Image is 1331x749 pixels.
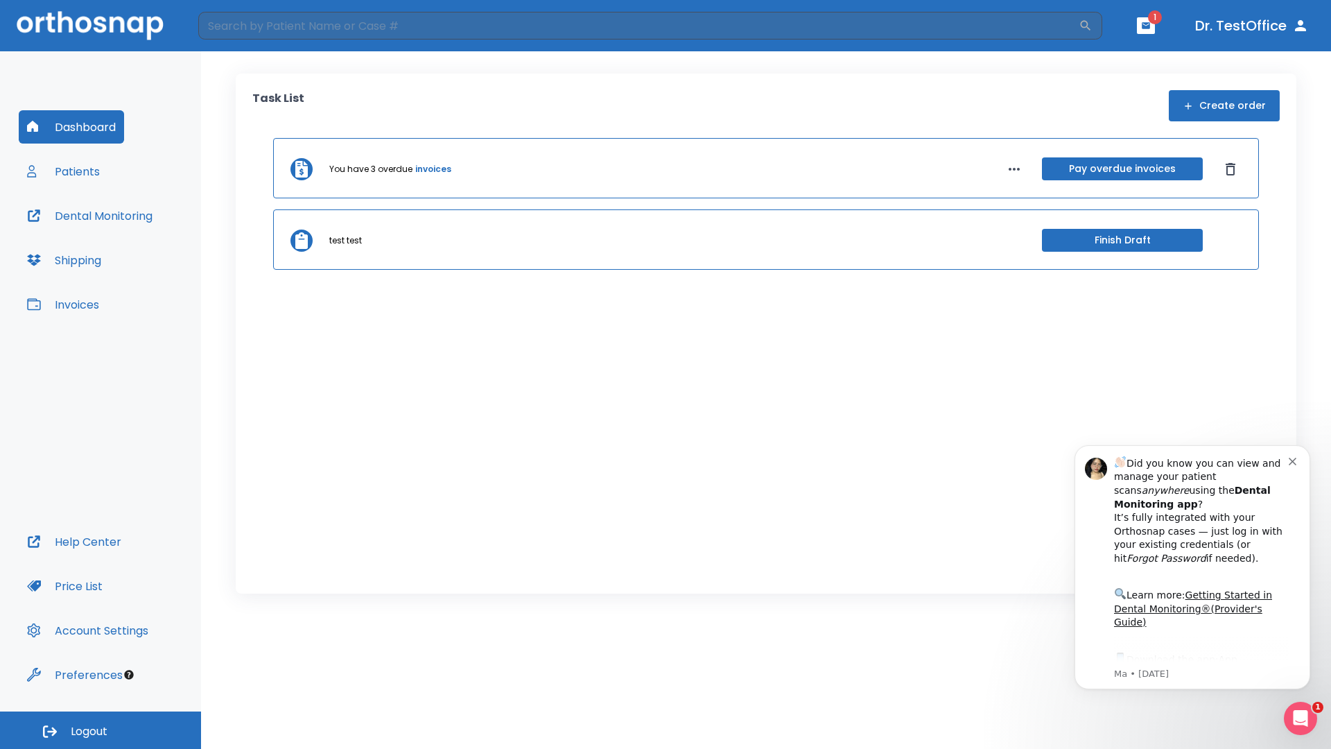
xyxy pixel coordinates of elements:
[1219,158,1242,180] button: Dismiss
[329,234,362,247] p: test test
[329,163,412,175] p: You have 3 overdue
[19,288,107,321] button: Invoices
[1042,157,1203,180] button: Pay overdue invoices
[17,11,164,40] img: Orthosnap
[19,155,108,188] button: Patients
[71,724,107,739] span: Logout
[19,614,157,647] button: Account Settings
[19,569,111,603] button: Price List
[1054,428,1331,742] iframe: Intercom notifications message
[1312,702,1323,713] span: 1
[1169,90,1280,121] button: Create order
[19,525,130,558] button: Help Center
[19,658,131,691] button: Preferences
[1148,10,1162,24] span: 1
[1042,229,1203,252] button: Finish Draft
[123,669,135,681] div: Tooltip anchor
[415,163,451,175] a: invoices
[19,199,161,232] button: Dental Monitoring
[252,90,304,121] p: Task List
[1190,13,1314,38] button: Dr. TestOffice
[19,110,124,144] button: Dashboard
[19,243,110,277] button: Shipping
[1284,702,1317,735] iframe: Intercom live chat
[198,12,1079,40] input: Search by Patient Name or Case #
